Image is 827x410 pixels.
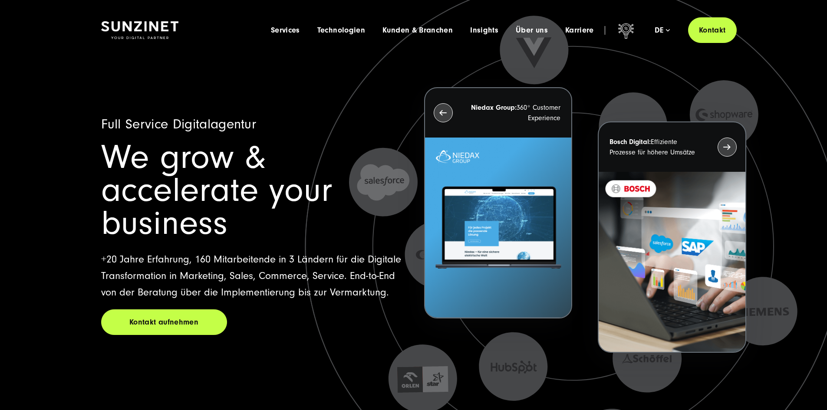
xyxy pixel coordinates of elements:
a: Kunden & Branchen [382,26,453,35]
img: SUNZINET Full Service Digital Agentur [101,21,178,39]
p: +20 Jahre Erfahrung, 160 Mitarbeitende in 3 Ländern für die Digitale Transformation in Marketing,... [101,251,403,301]
p: 360° Customer Experience [468,102,560,123]
a: Technologien [317,26,365,35]
a: Über uns [516,26,548,35]
button: Niedax Group:360° Customer Experience Letztes Projekt von Niedax. Ein Laptop auf dem die Niedax W... [424,87,572,318]
strong: Niedax Group: [471,104,517,112]
a: Services [271,26,300,35]
strong: Bosch Digital: [610,138,651,146]
a: Insights [470,26,498,35]
div: de [655,26,670,35]
a: Kontakt [688,17,737,43]
span: Full Service Digitalagentur [101,116,257,132]
a: Karriere [565,26,594,35]
p: Effiziente Prozesse für höhere Umsätze [610,137,702,157]
h1: We grow & accelerate your business [101,141,403,240]
img: BOSCH - Kundeprojekt - Digital Transformation Agentur SUNZINET [599,172,745,352]
img: Letztes Projekt von Niedax. Ein Laptop auf dem die Niedax Website geöffnet ist, auf blauem Hinter... [425,138,571,318]
button: Bosch Digital:Effiziente Prozesse für höhere Umsätze BOSCH - Kundeprojekt - Digital Transformatio... [598,121,746,353]
a: Kontakt aufnehmen [101,309,227,335]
